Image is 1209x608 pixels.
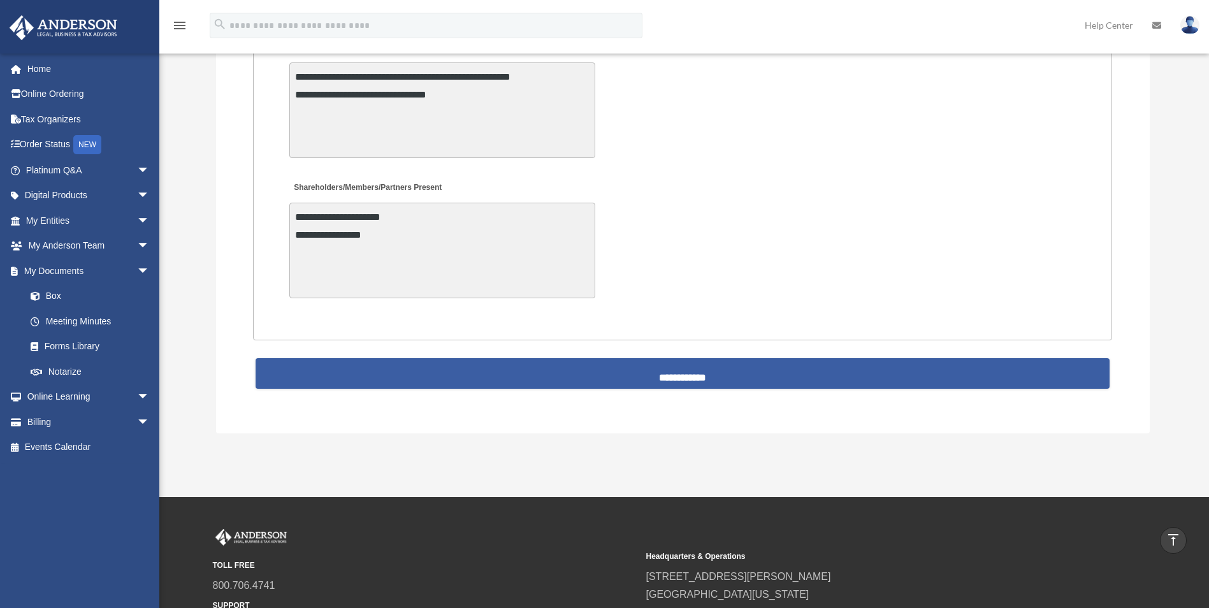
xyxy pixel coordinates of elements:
[646,589,809,600] a: [GEOGRAPHIC_DATA][US_STATE]
[137,183,163,209] span: arrow_drop_down
[213,529,289,546] img: Anderson Advisors Platinum Portal
[213,580,275,591] a: 800.706.4741
[137,409,163,435] span: arrow_drop_down
[172,18,187,33] i: menu
[289,180,445,197] label: Shareholders/Members/Partners Present
[172,22,187,33] a: menu
[18,334,169,359] a: Forms Library
[1166,532,1181,547] i: vertical_align_top
[9,208,169,233] a: My Entitiesarrow_drop_down
[137,208,163,234] span: arrow_drop_down
[18,284,169,309] a: Box
[9,435,169,460] a: Events Calendar
[6,15,121,40] img: Anderson Advisors Platinum Portal
[9,106,169,132] a: Tax Organizers
[9,258,169,284] a: My Documentsarrow_drop_down
[137,157,163,184] span: arrow_drop_down
[1160,527,1187,554] a: vertical_align_top
[9,384,169,410] a: Online Learningarrow_drop_down
[9,132,169,158] a: Order StatusNEW
[137,384,163,410] span: arrow_drop_down
[137,233,163,259] span: arrow_drop_down
[9,82,169,107] a: Online Ordering
[213,559,637,572] small: TOLL FREE
[646,571,831,582] a: [STREET_ADDRESS][PERSON_NAME]
[9,409,169,435] a: Billingarrow_drop_down
[18,308,163,334] a: Meeting Minutes
[9,233,169,259] a: My Anderson Teamarrow_drop_down
[9,56,169,82] a: Home
[1180,16,1199,34] img: User Pic
[18,359,169,384] a: Notarize
[9,157,169,183] a: Platinum Q&Aarrow_drop_down
[646,550,1071,563] small: Headquarters & Operations
[213,17,227,31] i: search
[9,183,169,208] a: Digital Productsarrow_drop_down
[137,258,163,284] span: arrow_drop_down
[73,135,101,154] div: NEW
